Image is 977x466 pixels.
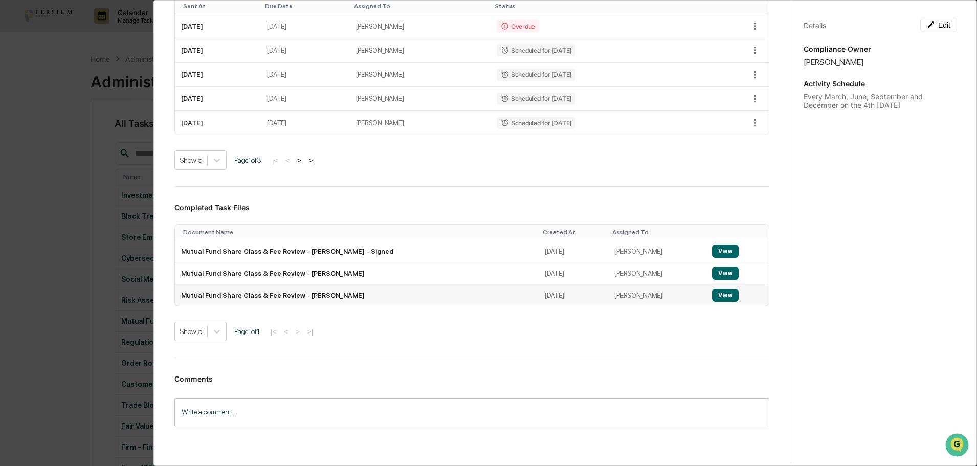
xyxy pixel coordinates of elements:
div: Every March, June, September and December on the 4th [DATE] [804,92,957,109]
td: [DATE] [539,240,608,262]
div: Toggle SortBy [265,3,345,10]
button: Edit [920,18,957,32]
td: [DATE] [261,14,349,38]
button: View [712,245,739,258]
button: View [712,289,739,302]
td: [DATE] [175,38,261,62]
button: < [281,327,291,336]
td: [PERSON_NAME] [608,284,706,306]
iframe: Open customer support [944,432,972,460]
div: Toggle SortBy [183,3,257,10]
td: [DATE] [175,111,261,135]
div: 🔎 [10,149,18,158]
div: Toggle SortBy [354,3,486,10]
div: Details [804,21,826,30]
span: Preclearance [20,129,66,139]
button: > [294,156,304,165]
div: Toggle SortBy [612,229,702,236]
a: 🗄️Attestations [70,125,131,143]
button: >| [304,327,316,336]
div: Scheduled for [DATE] [497,69,575,81]
div: Scheduled for [DATE] [497,93,575,105]
h3: Completed Task Files [174,203,769,212]
button: |< [268,327,279,336]
div: Scheduled for [DATE] [497,117,575,129]
td: [DATE] [175,14,261,38]
td: [PERSON_NAME] [350,63,491,87]
div: 🗄️ [74,130,82,138]
button: |< [269,156,281,165]
td: [DATE] [539,262,608,284]
td: [DATE] [261,87,349,111]
div: Overdue [497,20,539,32]
td: [PERSON_NAME] [350,14,491,38]
button: View [712,267,739,280]
span: Attestations [84,129,127,139]
button: < [282,156,293,165]
a: Powered byPylon [72,173,124,181]
span: Pylon [102,173,124,181]
img: 1746055101610-c473b297-6a78-478c-a979-82029cc54cd1 [10,78,29,97]
td: [PERSON_NAME] [350,111,491,135]
td: [DATE] [539,284,608,306]
h3: Comments [174,374,769,383]
button: > [293,327,303,336]
span: Data Lookup [20,148,64,159]
div: Toggle SortBy [183,229,535,236]
p: Activity Schedule [804,79,957,88]
button: >| [306,156,318,165]
p: How can we help? [10,21,186,38]
td: [PERSON_NAME] [608,262,706,284]
div: Toggle SortBy [543,229,604,236]
div: Toggle SortBy [495,3,700,10]
td: [DATE] [175,87,261,111]
td: Mutual Fund Share Class & Fee Review - [PERSON_NAME] [175,284,539,306]
td: [DATE] [261,38,349,62]
div: [PERSON_NAME] [804,57,957,67]
div: Scheduled for [DATE] [497,44,575,56]
div: 🖐️ [10,130,18,138]
td: Mutual Fund Share Class & Fee Review - [PERSON_NAME] [175,262,539,284]
span: Page 1 of 1 [234,327,260,336]
td: Mutual Fund Share Class & Fee Review - [PERSON_NAME] - Signed [175,240,539,262]
div: Start new chat [35,78,168,88]
td: [DATE] [175,63,261,87]
a: 🖐️Preclearance [6,125,70,143]
button: Start new chat [174,81,186,94]
td: [DATE] [261,111,349,135]
td: [PERSON_NAME] [350,87,491,111]
span: Page 1 of 3 [234,156,261,164]
div: We're available if you need us! [35,88,129,97]
td: [PERSON_NAME] [350,38,491,62]
a: 🔎Data Lookup [6,144,69,163]
td: [PERSON_NAME] [608,240,706,262]
p: Compliance Owner [804,45,957,53]
div: Toggle SortBy [714,229,765,236]
td: [DATE] [261,63,349,87]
